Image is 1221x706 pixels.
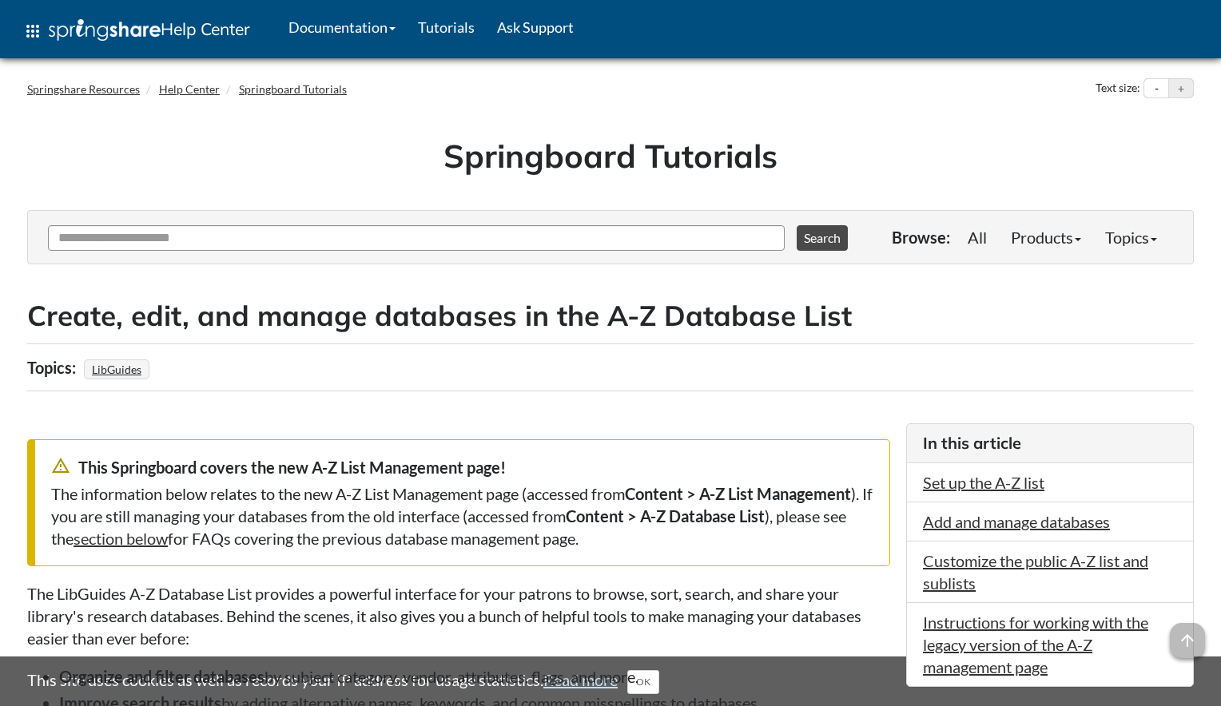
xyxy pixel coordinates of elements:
div: Text size: [1092,78,1143,99]
a: Springshare Resources [27,82,140,96]
a: Set up the A-Z list [923,473,1044,492]
span: Help Center [161,18,250,39]
a: Help Center [159,82,220,96]
img: Springshare [49,19,161,41]
div: This Springboard covers the new A-Z List Management page! [51,456,873,478]
li: by subject category, vendor, attributes, flags, and more. [59,665,890,688]
a: Topics [1093,221,1169,253]
a: Documentation [277,7,407,47]
strong: Organize and filter databases [59,667,264,686]
div: This site uses cookies as well as records your IP address for usage statistics. [11,668,1210,694]
h1: Springboard Tutorials [39,133,1182,178]
span: arrow_upward [1170,623,1205,658]
a: Instructions for working with the legacy version of the A-Z management page [923,613,1148,676]
button: Decrease text size [1144,79,1168,98]
a: Add and manage databases [923,512,1110,531]
button: Increase text size [1169,79,1193,98]
p: The LibGuides A-Z Database List provides a powerful interface for your patrons to browse, sort, s... [27,582,890,649]
strong: Content > A-Z Database List [566,506,765,526]
a: Tutorials [407,7,486,47]
p: Browse: [892,226,950,248]
a: All [956,221,999,253]
a: Ask Support [486,7,585,47]
div: Topics: [27,352,80,383]
a: Products [999,221,1093,253]
a: Customize the public A-Z list and sublists [923,551,1148,593]
button: Search [797,225,848,251]
a: Springboard Tutorials [239,82,347,96]
a: section below [74,529,168,548]
h3: In this article [923,432,1177,454]
h2: Create, edit, and manage databases in the A-Z Database List [27,296,1194,335]
a: apps Help Center [12,7,261,55]
span: warning_amber [51,456,70,475]
span: apps [23,22,42,41]
div: The information below relates to the new A-Z List Management page (accessed from ). If you are st... [51,482,873,549]
strong: Content > A-Z List Management [625,484,851,503]
a: LibGuides [89,358,144,381]
a: arrow_upward [1170,625,1205,644]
